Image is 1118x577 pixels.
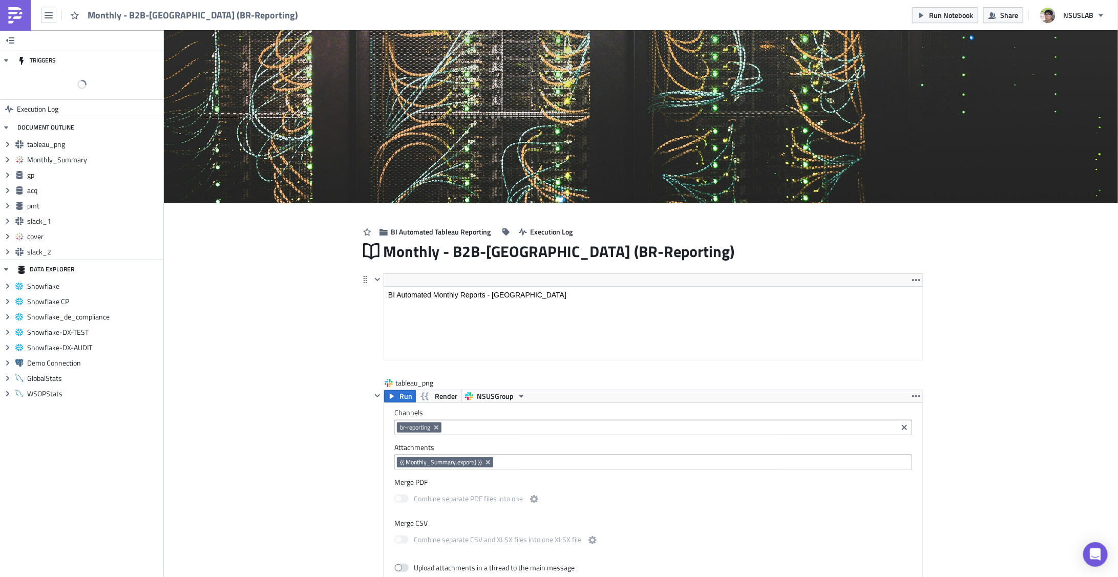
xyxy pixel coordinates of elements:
span: tableau_png [27,140,161,149]
label: Combine separate CSV and XLSX files into one XLSX file [394,534,599,547]
span: NSUSLAB [1063,10,1093,20]
span: Run Notebook [929,10,973,20]
span: Snowflake-DX-AUDIT [27,343,161,352]
span: {{ Monthly_Summary.export() }} [400,458,482,466]
label: Attachments [394,443,912,452]
span: Render [435,390,457,402]
button: Clear selected items [898,421,911,434]
span: slack_2 [27,247,161,257]
span: Run [399,390,412,402]
button: Run Notebook [912,7,978,23]
span: Monthly - B2B-[GEOGRAPHIC_DATA] (BR-Reporting) [384,242,736,261]
button: Run [384,390,416,402]
span: BI Automated Tableau Reporting [391,226,491,237]
span: NSUSGroup [477,390,514,402]
span: Execution Log [17,100,58,118]
button: Remove Tag [432,422,441,433]
span: Execution Log [531,226,573,237]
button: Execution Log [514,224,578,240]
button: Remove Tag [484,457,493,467]
span: Snowflake-DX-TEST [27,328,161,337]
label: Merge PDF [394,478,912,487]
button: Share [983,7,1023,23]
img: Avatar [1039,7,1057,24]
label: Upload attachments in a thread to the main message [394,563,575,572]
div: TRIGGERS [17,51,56,70]
span: WSOPStats [27,389,161,398]
span: Snowflake [27,282,161,291]
span: pmt [27,201,161,210]
span: acq [27,186,161,195]
iframe: Rich Text Area [384,287,922,360]
img: Cover Image [164,30,1118,203]
span: tableau_png [395,378,436,388]
img: PushMetrics [7,7,24,24]
button: Hide content [371,273,384,286]
button: BI Automated Tableau Reporting [374,224,496,240]
label: Combine separate PDF files into one [394,493,540,506]
span: Monthly_Summary [27,155,161,164]
div: DATA EXPLORER [17,260,74,279]
button: NSUSLAB [1034,4,1110,27]
span: gp [27,170,161,180]
label: Channels [394,408,912,417]
label: Merge CSV [394,519,912,528]
div: Open Intercom Messenger [1083,542,1108,567]
span: Snowflake CP [27,297,161,306]
button: Render [415,390,462,402]
span: Share [1000,10,1018,20]
span: GlobalStats [27,374,161,383]
button: NSUSGroup [461,390,529,402]
div: DOCUMENT OUTLINE [17,118,74,137]
span: slack_1 [27,217,161,226]
button: Combine separate PDF files into one [528,493,540,505]
button: Combine separate CSV and XLSX files into one XLSX file [586,534,599,546]
button: Hide content [371,390,384,402]
span: Demo Connection [27,358,161,368]
span: Snowflake_de_compliance [27,312,161,322]
span: Monthly - B2B-[GEOGRAPHIC_DATA] (BR-Reporting) [88,9,299,21]
span: br-reporting [400,423,430,432]
span: cover [27,232,161,241]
